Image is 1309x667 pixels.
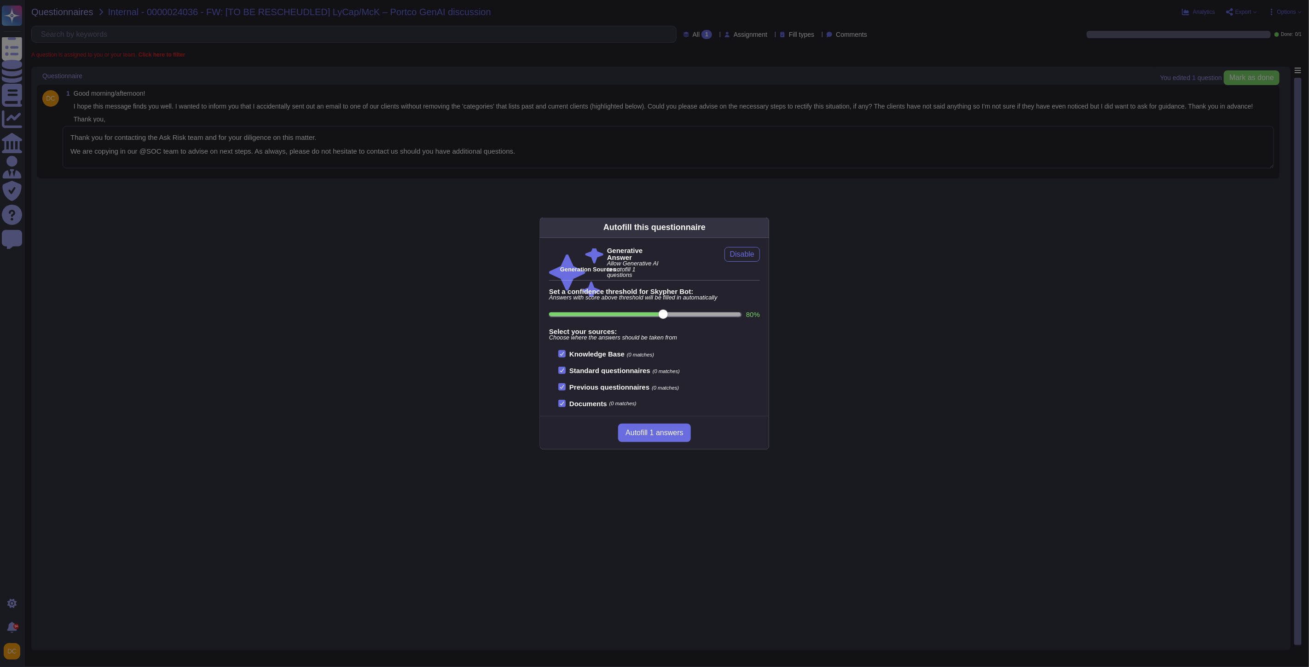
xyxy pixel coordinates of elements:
b: Previous questionnaires [569,383,649,391]
span: (0 matches) [653,368,680,374]
b: Generation Sources : [560,266,620,273]
b: Knowledge Base [569,350,625,358]
b: Standard questionnaires [569,367,650,374]
span: Choose where the answers should be taken from [549,335,760,341]
span: (0 matches) [627,352,654,357]
button: Autofill 1 answers [618,424,690,442]
button: Disable [724,247,760,262]
label: 80 % [746,311,760,318]
b: Generative Answer [607,247,661,261]
div: Autofill this questionnaire [603,221,706,234]
span: (0 matches) [652,385,679,391]
span: Allow Generative AI to autofill 1 questions [607,261,661,278]
span: Answers with score above threshold will be filled in automatically [549,295,760,301]
span: Autofill 1 answers [626,429,683,437]
b: Select your sources: [549,328,760,335]
span: Disable [730,251,754,258]
span: (0 matches) [609,401,637,406]
b: Set a confidence threshold for Skypher Bot: [549,288,760,295]
b: Documents [569,400,607,407]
